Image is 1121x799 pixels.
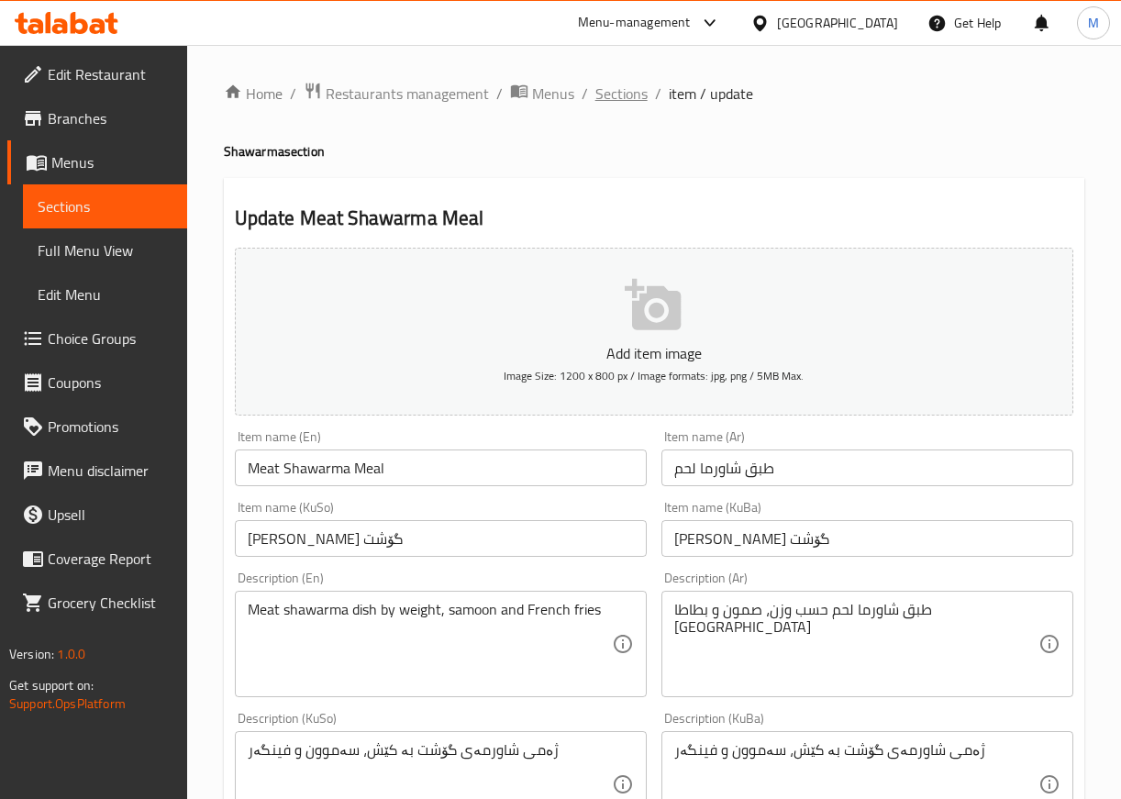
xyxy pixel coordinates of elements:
[224,142,1084,161] h4: Shawarma section
[38,195,172,217] span: Sections
[326,83,489,105] span: Restaurants management
[9,673,94,697] span: Get support on:
[235,248,1073,416] button: Add item imageImage Size: 1200 x 800 px / Image formats: jpg, png / 5MB Max.
[496,83,503,105] li: /
[57,642,85,666] span: 1.0.0
[7,316,187,361] a: Choice Groups
[235,449,647,486] input: Enter name En
[7,493,187,537] a: Upsell
[674,601,1038,688] textarea: طبق شاورما لحم حسب وزن، صمون و بطاطا [GEOGRAPHIC_DATA]
[582,83,588,105] li: /
[235,205,1073,232] h2: Update Meat Shawarma Meal
[661,520,1073,557] input: Enter name KuBa
[7,449,187,493] a: Menu disclaimer
[7,140,187,184] a: Menus
[23,272,187,316] a: Edit Menu
[38,239,172,261] span: Full Menu View
[655,83,661,105] li: /
[263,342,1045,364] p: Add item image
[504,365,804,386] span: Image Size: 1200 x 800 px / Image formats: jpg, png / 5MB Max.
[48,372,172,394] span: Coupons
[777,13,898,33] div: [GEOGRAPHIC_DATA]
[248,601,612,688] textarea: Meat shawarma dish by weight, samoon and French fries
[669,83,753,105] span: item / update
[48,548,172,570] span: Coverage Report
[9,642,54,666] span: Version:
[1088,13,1099,33] span: M
[23,184,187,228] a: Sections
[7,581,187,625] a: Grocery Checklist
[290,83,296,105] li: /
[38,283,172,305] span: Edit Menu
[48,107,172,129] span: Branches
[7,537,187,581] a: Coverage Report
[9,692,126,716] a: Support.OpsPlatform
[23,228,187,272] a: Full Menu View
[7,96,187,140] a: Branches
[595,83,648,105] a: Sections
[661,449,1073,486] input: Enter name Ar
[304,82,489,105] a: Restaurants management
[51,151,172,173] span: Menus
[7,405,187,449] a: Promotions
[224,82,1084,105] nav: breadcrumb
[224,83,283,105] a: Home
[7,361,187,405] a: Coupons
[48,460,172,482] span: Menu disclaimer
[235,520,647,557] input: Enter name KuSo
[48,327,172,350] span: Choice Groups
[48,504,172,526] span: Upsell
[48,592,172,614] span: Grocery Checklist
[7,52,187,96] a: Edit Restaurant
[510,82,574,105] a: Menus
[532,83,574,105] span: Menus
[48,63,172,85] span: Edit Restaurant
[578,12,691,34] div: Menu-management
[48,416,172,438] span: Promotions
